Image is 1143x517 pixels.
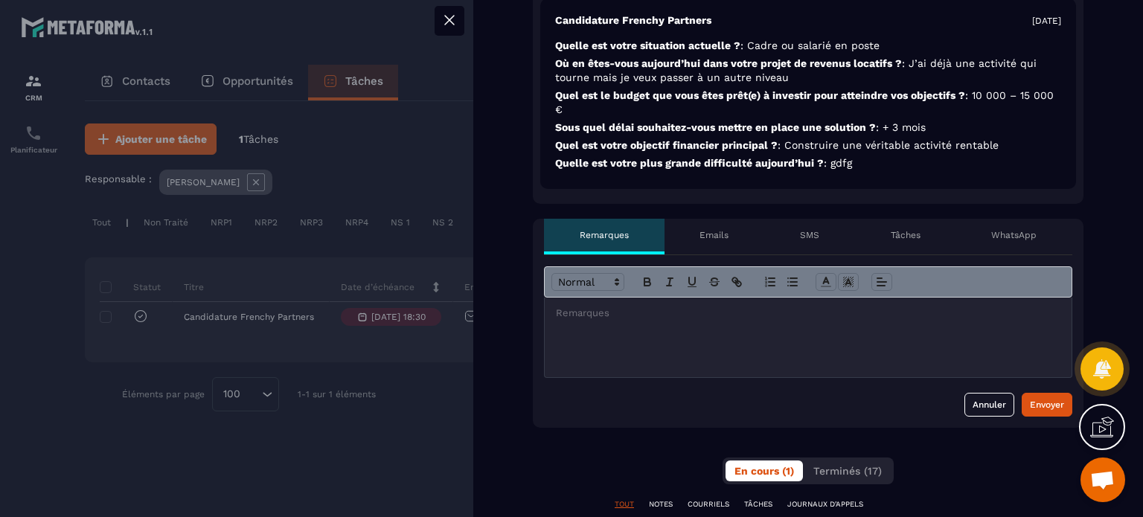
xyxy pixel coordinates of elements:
[800,229,819,241] p: SMS
[555,156,1061,170] p: Quelle est votre plus grande difficulté aujourd’hui ?
[555,57,1061,85] p: Où en êtes-vous aujourd’hui dans votre projet de revenus locatifs ?
[734,465,794,477] span: En cours (1)
[740,39,880,51] span: : Cadre ou salarié en poste
[876,121,926,133] span: : + 3 mois
[804,460,891,481] button: Terminés (17)
[615,499,634,510] p: TOUT
[1032,15,1061,27] p: [DATE]
[778,139,999,151] span: : Construire une véritable activité rentable
[787,499,863,510] p: JOURNAUX D'APPELS
[555,13,711,28] p: Candidature Frenchy Partners
[555,138,1061,152] p: Quel est votre objectif financier principal ?
[991,229,1037,241] p: WhatsApp
[555,39,1061,53] p: Quelle est votre situation actuelle ?
[555,121,1061,135] p: Sous quel délai souhaitez-vous mettre en place une solution ?
[726,460,803,481] button: En cours (1)
[744,499,772,510] p: TÂCHES
[1022,393,1072,417] button: Envoyer
[1080,457,1125,502] div: Ouvrir le chat
[688,499,729,510] p: COURRIELS
[649,499,673,510] p: NOTES
[580,229,629,241] p: Remarques
[964,393,1014,417] button: Annuler
[555,89,1061,117] p: Quel est le budget que vous êtes prêt(e) à investir pour atteindre vos objectifs ?
[699,229,729,241] p: Emails
[813,465,882,477] span: Terminés (17)
[891,229,921,241] p: Tâches
[824,157,852,169] span: : gdfg
[1030,397,1064,412] div: Envoyer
